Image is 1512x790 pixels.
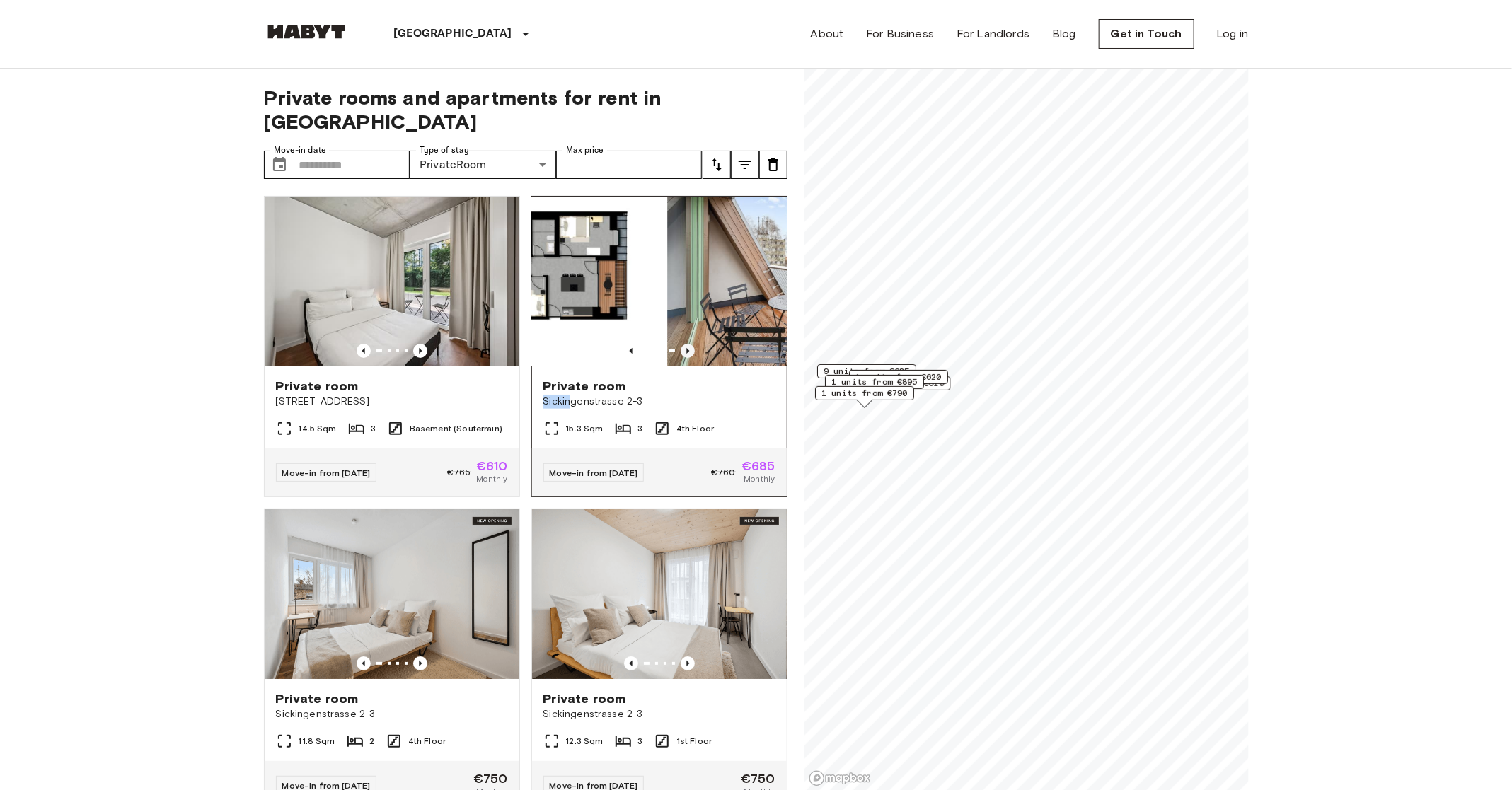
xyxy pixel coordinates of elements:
[543,690,626,707] span: Private room
[420,144,469,156] label: Type of stay
[821,387,908,400] span: 1 units from €790
[811,25,844,42] a: About
[413,656,427,670] button: Previous image
[667,197,922,366] img: Marketing picture of unit DE-01-477-069-01
[410,151,556,179] div: PrivateRoom
[1099,19,1194,49] a: Get in Touch
[711,466,736,479] span: €760
[413,344,427,358] button: Previous image
[815,386,914,408] div: Map marker
[676,735,712,748] span: 1st Floor
[566,735,604,748] span: 12.3 Sqm
[543,378,626,395] span: Private room
[264,196,520,497] a: Marketing picture of unit DE-01-259-002-01QPrevious imagePrevious imagePrivate room[STREET_ADDRES...
[447,466,471,479] span: €765
[543,707,775,721] span: Sickingenstrasse 2-3
[866,25,934,42] a: For Business
[369,735,374,748] span: 2
[473,772,508,785] span: €750
[681,656,695,670] button: Previous image
[282,467,371,478] span: Move-in from [DATE]
[412,197,667,366] img: Marketing picture of unit DE-01-477-069-01
[759,151,787,179] button: tune
[817,364,916,386] div: Map marker
[276,690,359,707] span: Private room
[357,656,371,670] button: Previous image
[531,196,787,497] a: Previous imagePrevious imagePrivate roomSickingenstrasse 2-315.3 Sqm34th FloorMove-in from [DATE]...
[624,656,638,670] button: Previous image
[676,422,714,435] span: 4th Floor
[357,344,371,358] button: Previous image
[741,772,775,785] span: €750
[1217,25,1249,42] a: Log in
[543,395,775,409] span: Sickingenstrasse 2-3
[410,422,502,435] span: Basement (Souterrain)
[264,25,349,39] img: Habyt
[265,197,519,366] img: Marketing picture of unit DE-01-259-002-01Q
[299,422,337,435] span: 14.5 Sqm
[1052,25,1076,42] a: Blog
[394,25,512,42] p: [GEOGRAPHIC_DATA]
[265,151,294,179] button: Choose date
[371,422,376,435] span: 3
[703,151,731,179] button: tune
[741,460,775,472] span: €685
[825,375,924,397] div: Map marker
[476,460,508,472] span: €610
[276,395,508,409] span: [STREET_ADDRESS]
[264,86,787,134] span: Private rooms and apartments for rent in [GEOGRAPHIC_DATA]
[299,735,335,748] span: 11.8 Sqm
[408,735,446,748] span: 4th Floor
[265,509,519,679] img: Marketing picture of unit DE-01-477-029-01
[809,770,871,786] a: Mapbox logo
[849,370,948,392] div: Map marker
[824,365,910,378] span: 9 units from €685
[566,144,604,156] label: Max price
[274,144,326,156] label: Move-in date
[276,707,508,721] span: Sickingenstrasse 2-3
[532,509,787,679] img: Marketing picture of unit DE-01-477-038-03
[681,344,695,358] button: Previous image
[624,344,638,358] button: Previous image
[276,378,359,395] span: Private room
[846,376,950,398] div: Map marker
[957,25,1029,42] a: For Landlords
[476,472,507,485] span: Monthly
[731,151,759,179] button: tune
[637,422,642,435] span: 3
[744,472,775,485] span: Monthly
[855,371,942,383] span: 1 units from €620
[550,467,638,478] span: Move-in from [DATE]
[831,376,918,388] span: 1 units from €895
[566,422,604,435] span: 15.3 Sqm
[637,735,642,748] span: 3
